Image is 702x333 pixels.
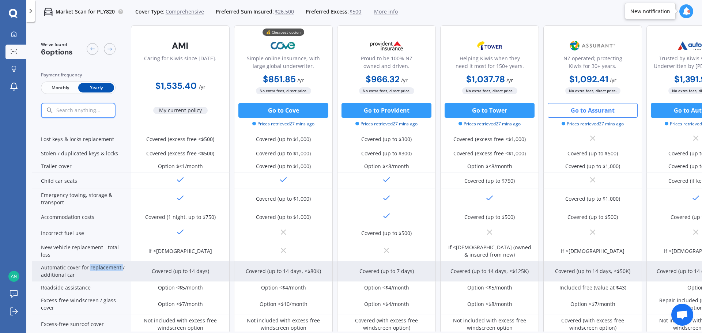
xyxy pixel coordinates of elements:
[263,29,304,36] div: 💰 Cheapest option
[446,317,533,332] div: Not included with excess-free windscreen option
[32,225,131,241] div: Incorrect fuel use
[32,189,131,209] div: Emergency towing, storage & transport
[548,103,638,118] button: Go to Assurant
[239,317,327,332] div: Not included with excess-free windscreen option
[350,8,361,15] span: $500
[569,37,617,55] img: Assurant.png
[467,300,512,308] div: Option <$8/month
[32,209,131,225] div: Accommodation costs
[256,87,311,94] span: No extra fees, direct price.
[146,136,214,143] div: Covered (excess free <$500)
[199,83,205,90] span: / yr
[216,8,274,15] span: Preferred Sum Insured:
[158,300,203,308] div: Option <$7/month
[465,37,514,55] img: Tower.webp
[146,150,214,157] div: Covered (excess free <$500)
[362,37,411,55] img: Provident.png
[256,163,311,170] div: Covered (up to $1,000)
[166,8,204,15] span: Comprehensive
[355,121,418,127] span: Prices retrieved 27 mins ago
[32,261,131,281] div: Automatic cover for replacement / additional car
[56,8,115,15] p: Market Scan for PLY820
[41,47,73,57] span: 6 options
[453,150,526,157] div: Covered (excess free <$1,000)
[158,284,203,291] div: Option <$5/month
[41,41,73,48] span: We've found
[256,150,311,157] div: Covered (up to $1,000)
[42,83,78,92] span: Monthly
[78,83,114,92] span: Yearly
[155,80,197,91] b: $1,535.40
[136,317,224,332] div: Not included with excess-free windscreen option
[32,173,131,189] div: Child car seats
[565,87,620,94] span: No extra fees, direct price.
[364,163,409,170] div: Option $<8/month
[446,244,533,258] div: If <[DEMOGRAPHIC_DATA] (owned & insured from new)
[364,300,409,308] div: Option <$4/month
[561,247,624,255] div: If <[DEMOGRAPHIC_DATA]
[256,213,311,221] div: Covered (up to $1,000)
[374,8,398,15] span: More info
[401,77,408,84] span: / yr
[467,284,512,291] div: Option <$5/month
[567,213,618,221] div: Covered (up to $500)
[275,8,294,15] span: $26,500
[144,54,216,73] div: Caring for Kiwis since [DATE].
[569,73,608,85] b: $1,092.41
[44,7,53,16] img: car.f15378c7a67c060ca3f3.svg
[246,268,321,275] div: Covered (up to 14 days, <$80K)
[458,121,521,127] span: Prices retrieved 27 mins ago
[464,177,515,185] div: Covered (up to $750)
[306,8,349,15] span: Preferred Excess:
[256,136,311,143] div: Covered (up to $1,000)
[252,121,314,127] span: Prices retrieved 27 mins ago
[610,77,616,84] span: / yr
[32,241,131,261] div: New vehicle replacement - total loss
[464,213,515,221] div: Covered (up to $500)
[361,150,412,157] div: Covered (up to $300)
[152,268,209,275] div: Covered (up to 14 days)
[343,54,430,73] div: Proud to be 100% NZ owned and driven.
[32,147,131,160] div: Stolen / duplicated keys & locks
[466,73,505,85] b: $1,037.78
[570,300,615,308] div: Option <$7/month
[549,317,637,332] div: Covered (with excess-free windscreen option)
[8,271,19,282] img: 8b1c69578b5055ee99d6420dc41598f1
[263,73,296,85] b: $851.85
[450,268,529,275] div: Covered (up to 14 days, <$125K)
[445,103,535,118] button: Go to Tower
[359,87,414,94] span: No extra fees, direct price.
[32,131,131,147] div: Lost keys & locks replacement
[446,54,533,73] div: Helping Kiwis when they need it most for 150+ years.
[153,107,208,114] span: My current policy
[32,281,131,294] div: Roadside assistance
[467,163,512,170] div: Option $<8/month
[550,54,636,73] div: NZ operated; protecting Kiwis for 30+ years.
[366,73,400,85] b: $966.32
[565,163,620,170] div: Covered (up to $1,000)
[671,304,693,326] div: Open chat
[565,195,620,203] div: Covered (up to $1,000)
[555,268,630,275] div: Covered (up to 14 days, <$50K)
[343,317,430,332] div: Covered (with excess-free windscreen option)
[261,284,306,291] div: Option <$4/month
[41,71,116,79] div: Payment frequency
[156,37,204,55] img: AMI-text-1.webp
[256,195,311,203] div: Covered (up to $1,000)
[361,136,412,143] div: Covered (up to $300)
[506,77,513,84] span: / yr
[260,300,307,308] div: Option <$10/month
[145,213,216,221] div: Covered (1 night, up to $750)
[297,77,304,84] span: / yr
[359,268,414,275] div: Covered (up to 7 days)
[559,284,626,291] div: Included free (value at $43)
[567,150,618,157] div: Covered (up to $500)
[32,160,131,173] div: Trailer cover
[462,87,517,94] span: No extra fees, direct price.
[259,37,307,55] img: Cove.webp
[238,103,328,118] button: Go to Cove
[135,8,165,15] span: Cover Type:
[453,136,526,143] div: Covered (excess free <$1,000)
[148,247,212,255] div: If <[DEMOGRAPHIC_DATA]
[361,230,412,237] div: Covered (up to $500)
